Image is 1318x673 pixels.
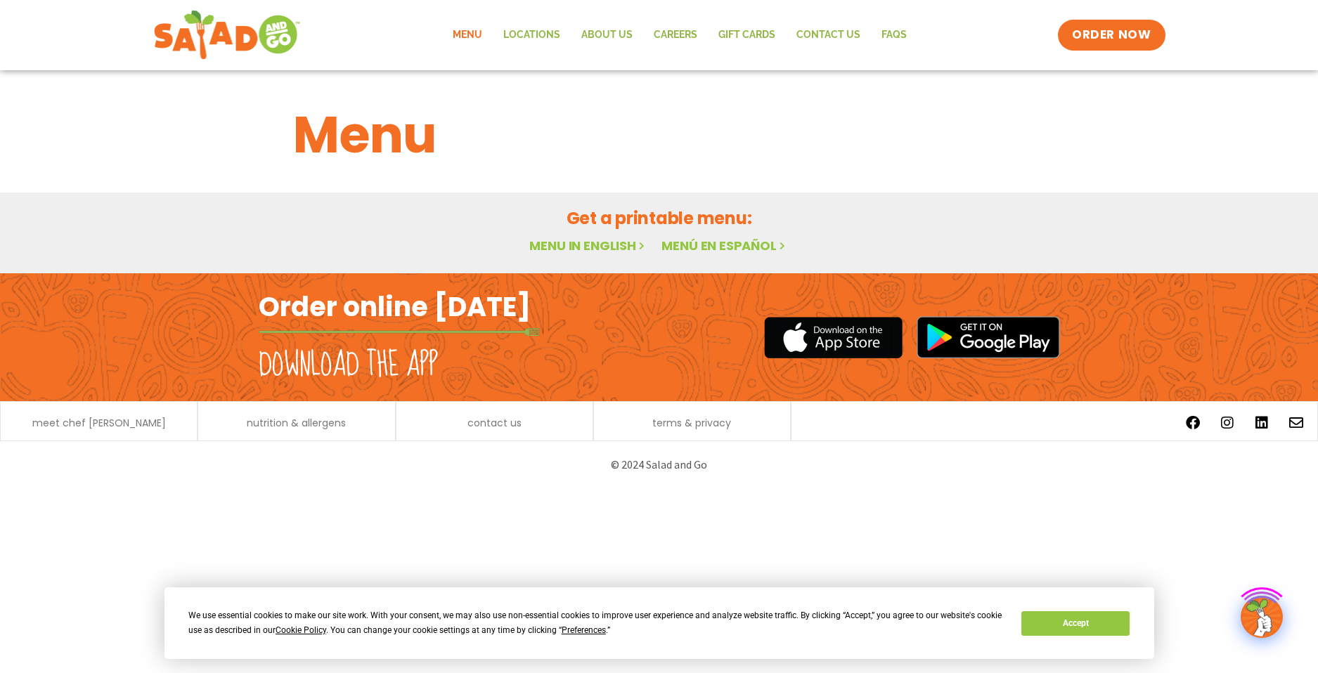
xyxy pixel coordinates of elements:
a: Menu in English [529,237,647,254]
a: About Us [571,19,643,51]
div: We use essential cookies to make our site work. With your consent, we may also use non-essential ... [188,608,1004,638]
a: Careers [643,19,708,51]
a: Locations [493,19,571,51]
h2: Order online [DATE] [259,289,531,324]
a: terms & privacy [652,418,731,428]
div: Cookie Consent Prompt [164,587,1154,659]
img: fork [259,328,540,336]
button: Accept [1021,611,1130,636]
h1: Menu [293,97,1026,173]
img: new-SAG-logo-768×292 [153,7,302,63]
a: Contact Us [786,19,871,51]
a: nutrition & allergens [247,418,346,428]
span: ORDER NOW [1072,27,1151,44]
a: GIFT CARDS [708,19,786,51]
h2: Download the app [259,346,438,385]
a: contact us [467,418,522,428]
span: Cookie Policy [276,625,326,635]
a: Menú en español [661,237,788,254]
a: Menu [442,19,493,51]
img: appstore [764,315,903,360]
a: meet chef [PERSON_NAME] [32,418,166,428]
nav: Menu [442,19,917,51]
a: ORDER NOW [1058,20,1165,51]
a: FAQs [871,19,917,51]
h2: Get a printable menu: [293,206,1026,230]
p: © 2024 Salad and Go [266,455,1053,474]
img: google_play [917,316,1060,358]
span: Preferences [562,625,606,635]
